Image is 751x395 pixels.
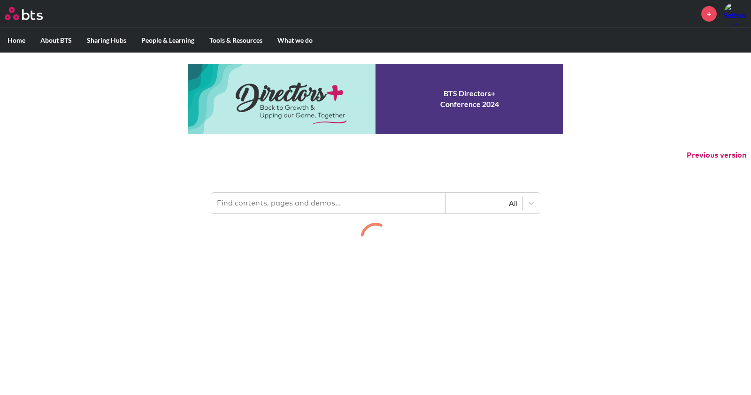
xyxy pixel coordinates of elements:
button: Previous version [687,150,746,160]
a: Go home [5,7,60,20]
a: Profile [724,2,746,25]
label: What we do [270,28,320,53]
label: Sharing Hubs [79,28,134,53]
div: All [451,198,518,208]
label: Tools & Resources [202,28,270,53]
label: About BTS [33,28,79,53]
img: BTS Logo [5,7,43,20]
img: Selebale Motau [724,2,746,25]
input: Find contents, pages and demos... [211,193,446,213]
a: Conference 2024 [188,64,563,134]
label: People & Learning [134,28,202,53]
a: + [701,6,717,22]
